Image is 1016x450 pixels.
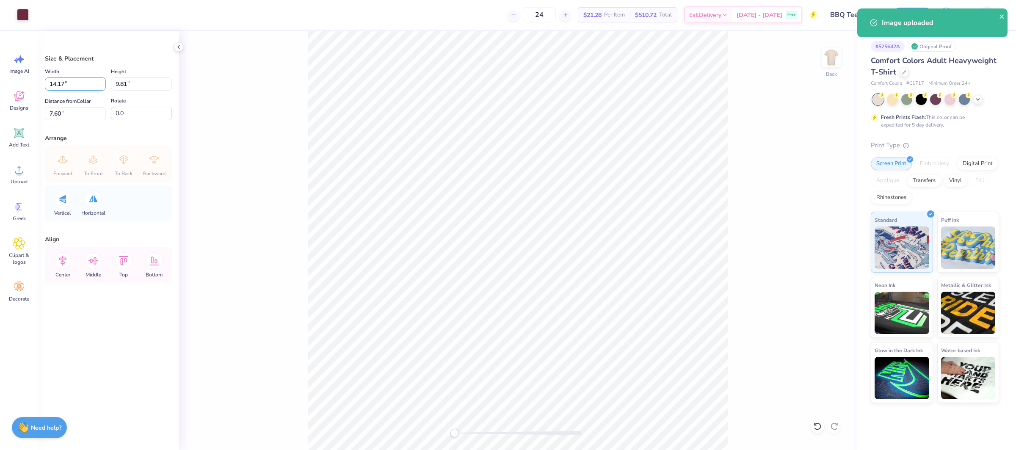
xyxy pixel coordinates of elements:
[45,96,91,106] label: Distance from Collar
[871,174,905,187] div: Applique
[523,7,556,22] input: – –
[823,49,840,66] img: Back
[9,141,29,148] span: Add Text
[941,215,959,224] span: Puff Ink
[81,210,105,216] span: Horizontal
[54,210,71,216] span: Vertical
[914,157,955,170] div: Embroidery
[875,357,929,399] img: Glow in the Dark Ink
[689,11,721,19] span: Est. Delivery
[941,281,991,290] span: Metallic & Glitter Ink
[909,41,956,52] div: Original Proof
[9,295,29,302] span: Decorate
[45,66,59,77] label: Width
[875,346,923,355] span: Glow in the Dark Ink
[824,6,886,23] input: Untitled Design
[45,134,172,143] div: Arrange
[999,11,1005,21] button: close
[941,346,980,355] span: Water based Ink
[635,11,657,19] span: $510.72
[875,292,929,334] img: Neon Ink
[941,357,996,399] img: Water based Ink
[871,55,997,77] span: Comfort Colors Adult Heavyweight T-Shirt
[875,281,895,290] span: Neon Ink
[907,174,941,187] div: Transfers
[871,141,999,150] div: Print Type
[5,252,33,265] span: Clipart & logos
[875,215,897,224] span: Standard
[11,178,28,185] span: Upload
[957,157,998,170] div: Digital Print
[970,174,990,187] div: Foil
[31,424,61,432] strong: Need help?
[944,174,967,187] div: Vinyl
[583,11,602,19] span: $21.28
[450,429,459,437] div: Accessibility label
[604,11,625,19] span: Per Item
[964,6,999,23] a: AL
[111,66,126,77] label: Height
[941,292,996,334] img: Metallic & Glitter Ink
[45,235,172,244] div: Align
[111,96,126,106] label: Rotate
[871,80,902,87] span: Comfort Colors
[871,191,912,204] div: Rhinestones
[881,114,926,121] strong: Fresh Prints Flash:
[787,12,795,18] span: Free
[9,68,29,75] span: Image AI
[13,215,26,222] span: Greek
[906,80,924,87] span: # C1717
[978,6,995,23] img: Angela Legaspi
[86,271,101,278] span: Middle
[941,226,996,269] img: Puff Ink
[881,113,985,129] div: This color can be expedited for 5 day delivery.
[928,80,971,87] span: Minimum Order: 24 +
[826,70,837,78] div: Back
[659,11,672,19] span: Total
[871,41,905,52] div: # 525642A
[875,226,929,269] img: Standard
[55,271,70,278] span: Center
[45,54,172,63] div: Size & Placement
[737,11,782,19] span: [DATE] - [DATE]
[882,18,1001,28] div: Image uploaded
[871,157,912,170] div: Screen Print
[146,271,163,278] span: Bottom
[119,271,128,278] span: Top
[10,105,28,111] span: Designs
